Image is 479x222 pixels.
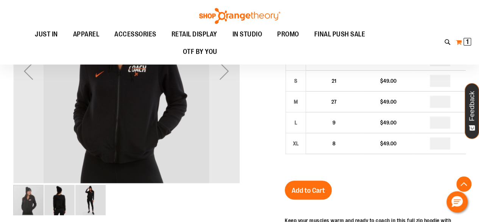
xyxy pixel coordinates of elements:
span: PROMO [277,26,299,43]
span: 27 [331,99,337,105]
span: ACCESSORIES [114,26,156,43]
span: APPAREL [73,26,100,43]
span: 9 [332,120,335,126]
span: OTF BY YOU [183,43,217,60]
a: ACCESSORIES [107,26,164,43]
div: $49.00 [366,98,411,105]
a: APPAREL [66,26,107,43]
div: $49.00 [366,77,411,85]
span: RETAIL DISPLAY [172,26,217,43]
span: FINAL PUSH SALE [314,26,365,43]
button: Back To Top [456,176,471,192]
span: Feedback [468,91,476,121]
div: $49.00 [366,119,411,126]
a: RETAIL DISPLAY [164,26,225,43]
span: 8 [332,140,335,146]
img: OTF Ladies Coach FA23 Varsity Full Zip - Black alternate image [75,185,106,215]
span: 1 [466,38,469,46]
div: L [290,117,301,128]
button: Feedback - Show survey [465,83,479,139]
span: 21 [332,78,336,84]
div: S [290,75,301,87]
div: image 3 of 3 [75,184,106,216]
span: IN STUDIO [232,26,262,43]
div: $49.00 [366,140,411,147]
a: OTF BY YOU [175,43,225,61]
div: image 2 of 3 [44,184,75,216]
img: OTF Ladies Coach FA23 Varsity Full Zip - Black alternate image [44,185,75,215]
span: Add to Cart [292,186,325,195]
img: Shop Orangetheory [198,8,281,24]
div: M [290,96,301,107]
div: XL [290,138,301,149]
a: FINAL PUSH SALE [307,26,373,43]
a: IN STUDIO [225,26,270,43]
div: image 1 of 3 [13,184,44,216]
a: PROMO [270,26,307,43]
button: Add to Cart [285,181,332,200]
span: JUST IN [35,26,58,43]
button: Hello, have a question? Let’s chat. [446,191,468,213]
a: JUST IN [27,26,66,43]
